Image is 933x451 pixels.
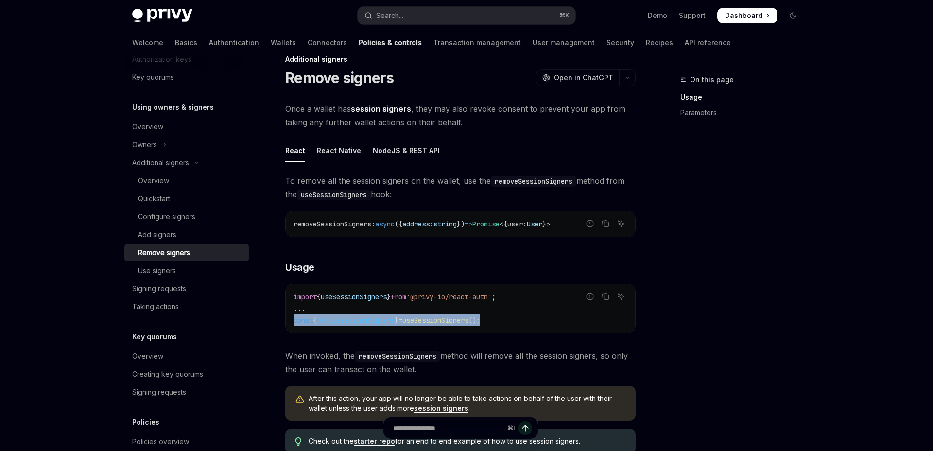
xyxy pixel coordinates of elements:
[351,104,411,114] a: session signers
[785,8,801,23] button: Toggle dark mode
[507,220,523,228] span: user
[285,139,305,162] div: React
[433,31,521,54] a: Transaction management
[294,304,305,313] span: ...
[615,217,627,230] button: Ask AI
[371,220,375,228] span: :
[313,316,317,325] span: {
[175,31,197,54] a: Basics
[646,31,673,54] a: Recipes
[308,31,347,54] a: Connectors
[725,11,762,20] span: Dashboard
[138,265,176,277] div: Use signers
[124,280,249,297] a: Signing requests
[599,217,612,230] button: Copy the contents from the code block
[398,316,402,325] span: =
[285,69,394,87] h1: Remove signers
[285,349,636,376] span: When invoked, the method will remove all the session signers, so only the user can transact on th...
[124,262,249,279] a: Use signers
[559,12,570,19] span: ⌘ K
[457,220,465,228] span: })
[317,139,361,162] div: React Native
[615,290,627,303] button: Ask AI
[124,190,249,208] a: Quickstart
[132,386,186,398] div: Signing requests
[132,31,163,54] a: Welcome
[132,436,189,448] div: Policies overview
[355,351,440,362] code: removeSessionSigners
[395,220,402,228] span: ({
[554,73,613,83] span: Open in ChatGPT
[285,102,636,129] span: Once a wallet has , they may also revoke consent to prevent your app from taking any further wall...
[414,404,468,413] a: session signers
[584,290,596,303] button: Report incorrect code
[132,139,157,151] div: Owners
[124,69,249,86] a: Key quorums
[690,74,734,86] span: On this page
[132,416,159,428] h5: Policies
[317,293,321,301] span: {
[492,293,496,301] span: ;
[132,71,174,83] div: Key quorums
[138,211,195,223] div: Configure signers
[433,220,457,228] span: string
[527,220,542,228] span: User
[132,368,203,380] div: Creating key quorums
[124,347,249,365] a: Overview
[503,220,507,228] span: {
[536,69,619,86] button: Open in ChatGPT
[685,31,731,54] a: API reference
[717,8,777,23] a: Dashboard
[132,121,163,133] div: Overview
[606,31,634,54] a: Security
[491,176,576,187] code: removeSessionSigners
[317,316,395,325] span: removeSessionSigners
[124,118,249,136] a: Overview
[285,260,314,274] span: Usage
[124,154,249,172] button: Toggle Additional signers section
[472,220,500,228] span: Promise
[209,31,259,54] a: Authentication
[132,157,189,169] div: Additional signers
[132,301,179,312] div: Taking actions
[294,316,313,325] span: const
[124,383,249,401] a: Signing requests
[294,220,371,228] span: removeSessionSigners
[648,11,667,20] a: Demo
[138,193,170,205] div: Quickstart
[124,298,249,315] a: Taking actions
[124,365,249,383] a: Creating key quorums
[402,220,430,228] span: address
[387,293,391,301] span: }
[124,208,249,225] a: Configure signers
[523,220,527,228] span: :
[680,105,809,121] a: Parameters
[393,417,503,439] input: Ask a question...
[124,244,249,261] a: Remove signers
[518,421,532,435] button: Send message
[584,217,596,230] button: Report incorrect code
[359,31,422,54] a: Policies & controls
[295,395,305,404] svg: Warning
[500,220,503,228] span: <
[124,226,249,243] a: Add signers
[124,136,249,154] button: Toggle Owners section
[358,7,575,24] button: Open search
[468,316,480,325] span: ();
[271,31,296,54] a: Wallets
[132,350,163,362] div: Overview
[465,220,472,228] span: =>
[132,283,186,295] div: Signing requests
[285,174,636,201] span: To remove all the session signers on the wallet, use the method from the hook:
[321,293,387,301] span: useSessionSigners
[375,220,395,228] span: async
[138,175,169,187] div: Overview
[376,10,403,21] div: Search...
[309,394,626,413] span: After this action, your app will no longer be able to take actions on behalf of the user with the...
[395,316,398,325] span: }
[138,247,190,259] div: Remove signers
[138,229,176,241] div: Add signers
[406,293,492,301] span: '@privy-io/react-auth'
[391,293,406,301] span: from
[132,9,192,22] img: dark logo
